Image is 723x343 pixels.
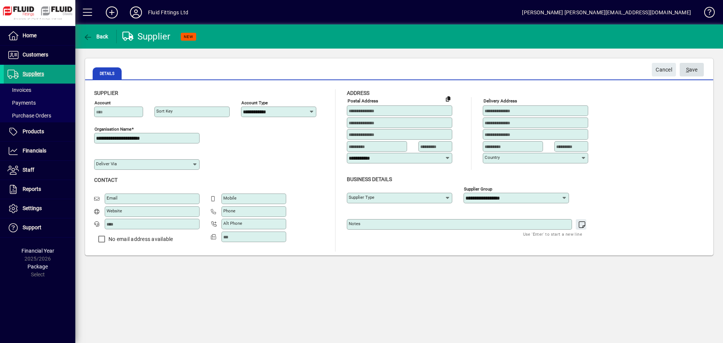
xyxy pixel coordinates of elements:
span: ave [686,64,698,76]
span: Business details [347,176,392,182]
a: Financials [4,142,75,160]
span: Support [23,224,41,230]
a: Knowledge Base [699,2,714,26]
mat-label: Mobile [223,195,236,201]
button: Copy to Delivery address [442,93,454,105]
mat-label: Country [485,155,500,160]
span: Staff [23,167,34,173]
button: Cancel [652,63,676,76]
mat-label: Deliver via [96,161,117,166]
a: Settings [4,199,75,218]
span: Settings [23,205,42,211]
span: Reports [23,186,41,192]
span: Supplier [94,90,118,96]
label: No email address available [107,235,173,243]
button: Add [100,6,124,19]
div: [PERSON_NAME] [PERSON_NAME][EMAIL_ADDRESS][DOMAIN_NAME] [522,6,691,18]
span: Contact [94,177,117,183]
mat-label: Account [95,100,111,105]
a: Staff [4,161,75,180]
span: Financial Year [21,248,54,254]
mat-label: Notes [349,221,360,226]
span: Details [93,67,122,79]
mat-hint: Use 'Enter' to start a new line [523,230,582,238]
mat-label: Email [107,195,117,201]
a: Products [4,122,75,141]
a: Reports [4,180,75,199]
span: Payments [8,100,36,106]
a: Home [4,26,75,45]
mat-label: Supplier group [464,186,492,191]
span: Home [23,32,37,38]
span: Package [27,264,48,270]
span: NEW [184,34,193,39]
mat-label: Alt Phone [223,221,242,226]
a: Invoices [4,84,75,96]
div: Supplier [122,30,171,43]
button: Profile [124,6,148,19]
span: Customers [23,52,48,58]
a: Purchase Orders [4,109,75,122]
mat-label: Phone [223,208,235,213]
span: Purchase Orders [8,113,51,119]
button: Back [81,30,110,43]
span: Financials [23,148,46,154]
a: Customers [4,46,75,64]
span: Suppliers [23,71,44,77]
span: Back [83,34,108,40]
a: Support [4,218,75,237]
span: S [686,67,689,73]
mat-label: Organisation name [95,127,131,132]
div: Fluid Fittings Ltd [148,6,188,18]
mat-label: Website [107,208,122,213]
app-page-header-button: Back [75,30,117,43]
button: Save [680,63,704,76]
mat-label: Sort key [156,108,172,114]
span: Products [23,128,44,134]
mat-label: Supplier type [349,195,374,200]
a: Payments [4,96,75,109]
span: Cancel [656,64,672,76]
span: Invoices [8,87,31,93]
mat-label: Account Type [241,100,268,105]
span: Address [347,90,369,96]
